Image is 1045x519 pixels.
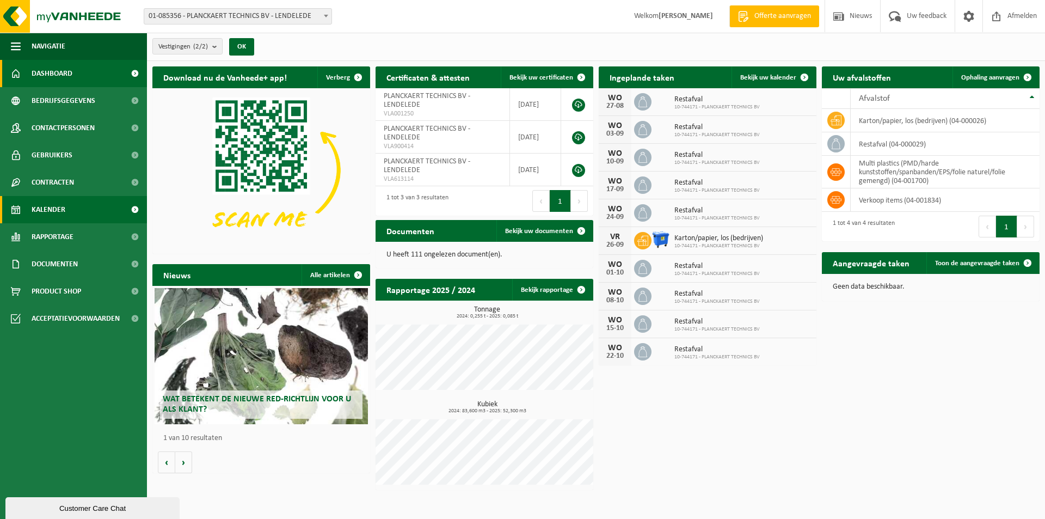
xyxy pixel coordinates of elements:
p: U heeft 111 ongelezen document(en). [386,251,582,259]
a: Bekijk rapportage [512,279,592,301]
span: Bekijk uw certificaten [509,74,573,81]
img: WB-1100-HPE-BE-01 [651,230,670,249]
td: karton/papier, los (bedrijven) (04-000026) [851,109,1040,132]
span: 10-744171 - PLANCKAERT TECHNICS BV [674,354,760,361]
iframe: chat widget [5,495,182,519]
td: [DATE] [510,121,561,154]
p: 1 van 10 resultaten [163,435,365,442]
span: Restafval [674,290,760,298]
a: Bekijk uw kalender [731,66,815,88]
span: Bedrijfsgegevens [32,87,95,114]
button: Next [1017,216,1034,237]
span: Vestigingen [158,39,208,55]
span: 10-744171 - PLANCKAERT TECHNICS BV [674,132,760,138]
span: Restafval [674,262,760,271]
span: Offerte aanvragen [752,11,814,22]
span: VLA001250 [384,109,501,118]
span: Ophaling aanvragen [961,74,1019,81]
h2: Ingeplande taken [599,66,685,88]
span: Wat betekent de nieuwe RED-richtlijn voor u als klant? [163,395,351,414]
span: Restafval [674,179,760,187]
div: 15-10 [604,325,626,332]
span: Afvalstof [859,94,890,103]
span: Bekijk uw kalender [740,74,796,81]
td: multi plastics (PMD/harde kunststoffen/spanbanden/EPS/folie naturel/folie gemengd) (04-001700) [851,156,1040,188]
a: Toon de aangevraagde taken [926,252,1038,274]
span: PLANCKAERT TECHNICS BV - LENDELEDE [384,125,470,142]
span: Restafval [674,206,760,215]
button: Verberg [317,66,369,88]
td: [DATE] [510,88,561,121]
span: Verberg [326,74,350,81]
span: Restafval [674,345,760,354]
span: PLANCKAERT TECHNICS BV - LENDELEDE [384,157,470,174]
button: Vorige [158,451,175,473]
span: 10-744171 - PLANCKAERT TECHNICS BV [674,243,763,249]
a: Bekijk uw certificaten [501,66,592,88]
div: WO [604,121,626,130]
count: (2/2) [193,43,208,50]
td: [DATE] [510,154,561,186]
span: 10-744171 - PLANCKAERT TECHNICS BV [674,160,760,166]
div: 27-08 [604,102,626,110]
img: Download de VHEPlus App [152,88,370,252]
span: 10-744171 - PLANCKAERT TECHNICS BV [674,326,760,333]
strong: [PERSON_NAME] [659,12,713,20]
span: 10-744171 - PLANCKAERT TECHNICS BV [674,298,760,305]
h2: Nieuws [152,264,201,285]
h3: Tonnage [381,306,593,319]
div: WO [604,94,626,102]
span: 10-744171 - PLANCKAERT TECHNICS BV [674,271,760,277]
div: 08-10 [604,297,626,304]
button: Next [571,190,588,212]
div: 22-10 [604,352,626,360]
h2: Uw afvalstoffen [822,66,902,88]
div: 24-09 [604,213,626,221]
div: 1 tot 4 van 4 resultaten [827,215,895,239]
button: 1 [996,216,1017,237]
a: Alle artikelen [302,264,369,286]
div: 17-09 [604,186,626,193]
span: Restafval [674,95,760,104]
div: WO [604,177,626,186]
td: restafval (04-000029) [851,132,1040,156]
span: PLANCKAERT TECHNICS BV - LENDELEDE [384,92,470,109]
span: VLA900414 [384,142,501,151]
span: 01-085356 - PLANCKAERT TECHNICS BV - LENDELEDE [144,9,331,24]
button: Previous [979,216,996,237]
button: Previous [532,190,550,212]
span: Product Shop [32,278,81,305]
button: Volgende [175,451,192,473]
span: Dashboard [32,60,72,87]
span: 2024: 83,600 m3 - 2025: 52,300 m3 [381,408,593,414]
span: Contactpersonen [32,114,95,142]
div: WO [604,316,626,325]
div: 01-10 [604,269,626,277]
div: WO [604,260,626,269]
div: 1 tot 3 van 3 resultaten [381,189,448,213]
p: Geen data beschikbaar. [833,283,1029,291]
a: Bekijk uw documenten [496,220,592,242]
span: Toon de aangevraagde taken [935,260,1019,267]
h2: Documenten [376,220,445,241]
span: Restafval [674,317,760,326]
span: VLA613114 [384,175,501,184]
span: Contracten [32,169,74,196]
td: verkoop items (04-001834) [851,188,1040,212]
span: Documenten [32,251,78,278]
span: 10-744171 - PLANCKAERT TECHNICS BV [674,104,760,111]
h2: Aangevraagde taken [822,252,920,273]
span: Karton/papier, los (bedrijven) [674,234,763,243]
a: Offerte aanvragen [729,5,819,27]
div: WO [604,205,626,213]
div: 03-09 [604,130,626,138]
a: Wat betekent de nieuwe RED-richtlijn voor u als klant? [155,288,368,424]
span: Acceptatievoorwaarden [32,305,120,332]
div: WO [604,288,626,297]
span: Bekijk uw documenten [505,228,573,235]
button: OK [229,38,254,56]
div: 10-09 [604,158,626,166]
div: VR [604,233,626,241]
div: WO [604,344,626,352]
